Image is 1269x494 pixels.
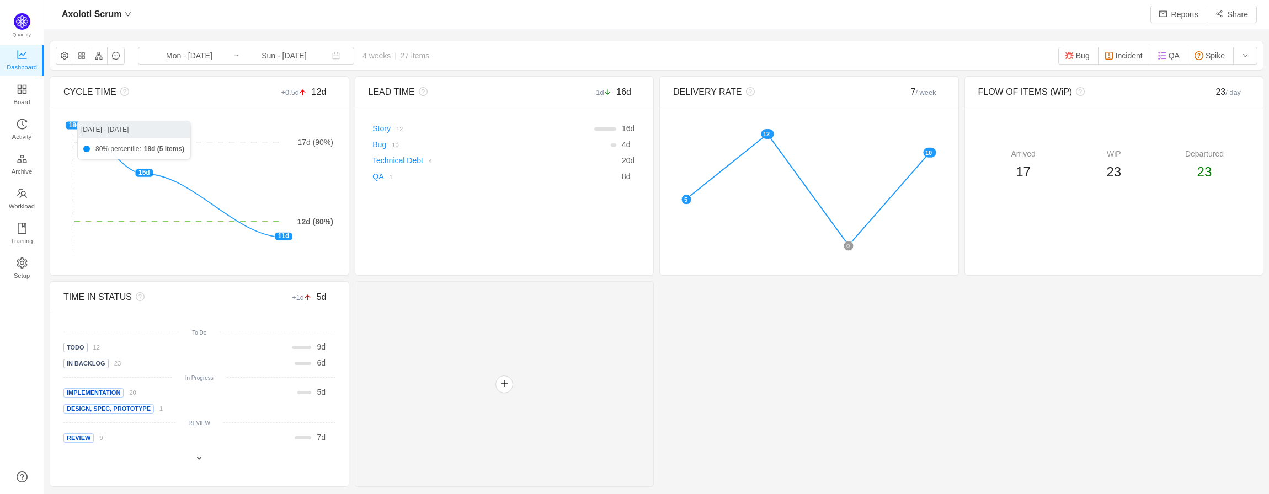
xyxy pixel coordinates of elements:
[9,195,35,217] span: Workload
[93,344,100,351] small: 12
[622,140,631,149] span: d
[622,124,631,133] span: 16
[239,50,329,62] input: End date
[384,172,393,181] a: 1
[317,358,326,367] span: d
[1058,47,1099,65] button: Bug
[317,388,321,396] span: 5
[317,342,321,351] span: 9
[390,174,393,180] small: 1
[17,119,28,130] i: icon: history
[622,140,626,149] span: 4
[99,434,103,441] small: 9
[192,330,206,336] small: To Do
[429,158,432,164] small: 4
[129,389,136,396] small: 20
[17,189,28,211] a: Workload
[317,358,321,367] span: 6
[622,172,626,181] span: 8
[125,11,131,18] i: icon: down
[63,404,154,414] span: Design, Spec, Prototype
[63,359,109,368] span: In Backlog
[132,292,145,301] i: icon: question-circle
[114,360,121,367] small: 23
[622,156,631,165] span: 20
[185,375,214,381] small: In Progress
[1159,148,1250,160] div: Departured
[1072,87,1085,96] i: icon: question-circle
[317,388,326,396] span: d
[17,188,28,199] i: icon: team
[63,87,116,96] span: CYCLE TIME
[281,88,312,96] small: +0.5d
[622,156,634,165] span: d
[88,342,100,351] a: 12
[1207,6,1257,23] button: icon: share-altShare
[1195,51,1203,60] img: 14620
[17,471,28,482] a: icon: question-circle
[154,404,163,412] a: 1
[63,388,124,398] span: Implementation
[372,172,383,181] a: QA
[916,88,936,96] small: / week
[1065,51,1074,60] img: 14603
[742,87,755,96] i: icon: question-circle
[17,258,28,280] a: Setup
[1098,47,1151,65] button: Incident
[14,265,30,287] span: Setup
[56,47,73,65] button: icon: setting
[495,375,513,393] button: icon: plus
[372,124,391,133] a: Story
[1150,6,1207,23] button: icon: mailReports
[386,140,398,149] a: 10
[12,126,31,148] span: Activity
[17,223,28,245] a: Training
[109,358,121,367] a: 23
[17,84,28,106] a: Board
[159,405,163,412] small: 1
[978,85,1182,99] div: FLOW OF ITEMS (WiP)
[12,160,32,182] span: Archive
[63,291,267,304] div: TIME IN STATUS
[1197,164,1212,179] span: 23
[17,50,28,72] a: Dashboard
[317,342,326,351] span: d
[17,257,28,269] i: icon: setting
[317,433,321,442] span: 7
[90,47,108,65] button: icon: apartment
[94,433,103,442] a: 9
[391,124,403,133] a: 12
[116,87,129,96] i: icon: question-circle
[1188,47,1234,65] button: Spike
[304,294,311,301] i: icon: arrow-up
[17,49,28,60] i: icon: line-chart
[312,87,327,96] span: 12d
[1182,85,1250,99] div: 23
[189,420,210,426] small: REVIEW
[332,52,340,60] i: icon: calendar
[392,142,398,148] small: 10
[73,47,90,65] button: icon: appstore
[292,293,317,302] small: +1d
[299,89,306,96] i: icon: arrow-up
[317,433,326,442] span: d
[1069,148,1159,160] div: WiP
[911,87,936,96] span: 7
[63,433,94,443] span: Review
[14,91,30,113] span: Board
[1151,47,1188,65] button: QA
[62,6,121,23] span: Axolotl Scrum
[1105,51,1113,60] img: 14608
[369,87,415,96] span: LEAD TIME
[423,156,432,165] a: 4
[594,88,616,96] small: -1d
[1233,47,1257,65] button: icon: down
[317,292,327,302] span: 5d
[17,119,28,141] a: Activity
[622,172,631,181] span: d
[10,230,33,252] span: Training
[616,87,631,96] span: 16d
[622,124,634,133] span: d
[1106,164,1121,179] span: 23
[1158,51,1166,60] img: 14613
